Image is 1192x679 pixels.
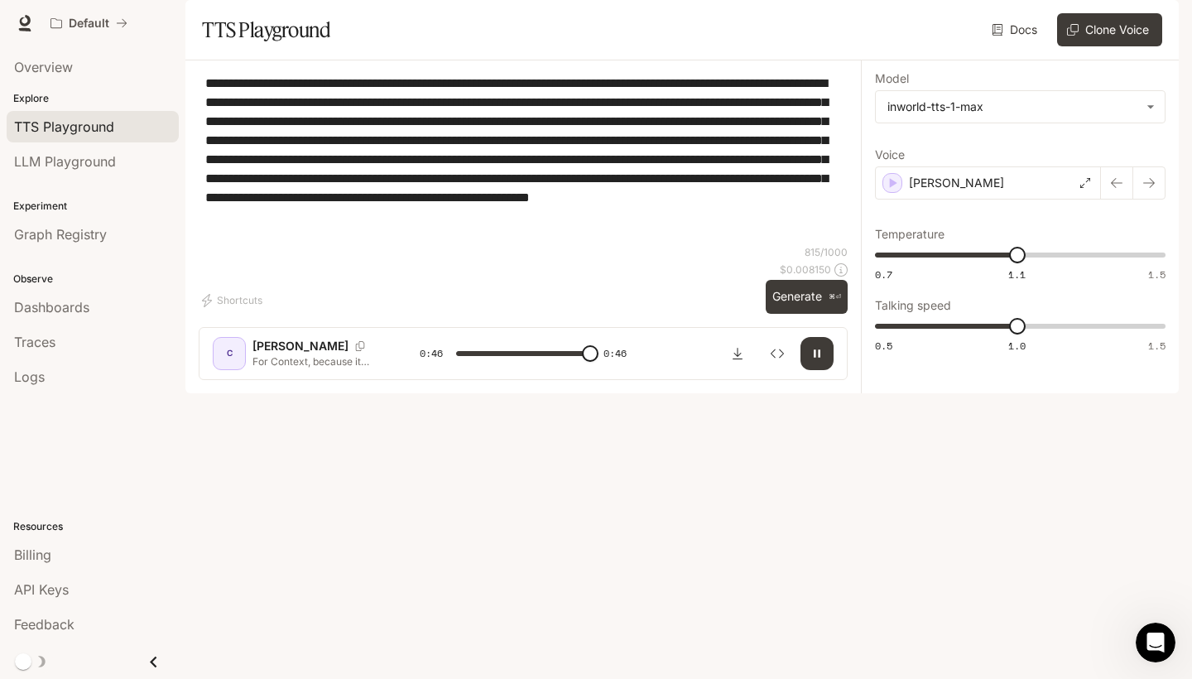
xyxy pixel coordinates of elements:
[875,339,892,353] span: 0.5
[1136,623,1175,662] iframe: Intercom live chat
[988,13,1044,46] a: Docs
[252,338,348,354] p: [PERSON_NAME]
[69,17,109,31] p: Default
[43,7,135,40] button: All workspaces
[875,73,909,84] p: Model
[721,337,754,370] button: Download audio
[909,175,1004,191] p: [PERSON_NAME]
[887,99,1138,115] div: inworld-tts-1-max
[348,341,372,351] button: Copy Voice ID
[1148,267,1166,282] span: 1.5
[875,149,905,161] p: Voice
[252,354,380,368] p: For Context, because it seems that not many know what happened in [DATE]! [PERSON_NAME] went to h...
[1008,267,1026,282] span: 1.1
[603,345,627,362] span: 0:46
[1057,13,1162,46] button: Clone Voice
[829,292,841,302] p: ⌘⏎
[875,267,892,282] span: 0.7
[766,280,848,314] button: Generate⌘⏎
[202,13,330,46] h1: TTS Playground
[876,91,1165,123] div: inworld-tts-1-max
[216,340,243,367] div: C
[1008,339,1026,353] span: 1.0
[875,229,944,240] p: Temperature
[1148,339,1166,353] span: 1.5
[875,300,951,311] p: Talking speed
[199,287,269,314] button: Shortcuts
[761,337,794,370] button: Inspect
[420,345,443,362] span: 0:46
